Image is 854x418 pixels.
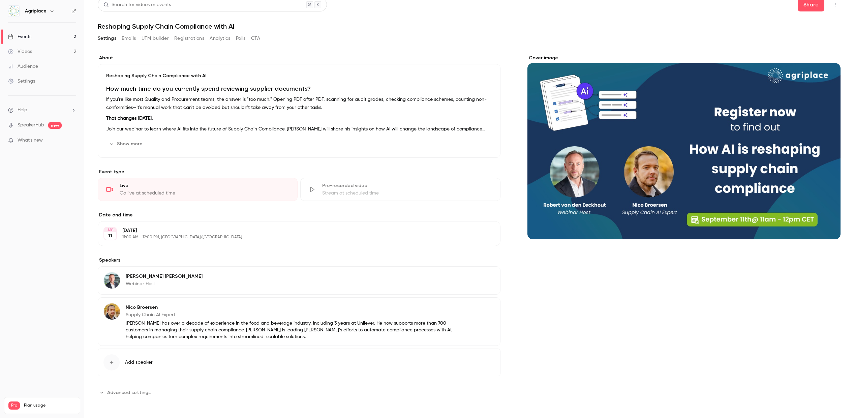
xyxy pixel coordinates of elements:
[103,1,171,8] div: Search for videos or events
[106,95,492,112] p: If you're like most Quality and Procurement teams, the answer is "too much." Opening PDF after PD...
[98,387,500,398] section: Advanced settings
[125,359,153,366] span: Add speaker
[126,304,457,311] p: Nico Broersen
[98,22,841,30] h1: Reshaping Supply Chain Compliance with AI
[322,182,492,189] div: Pre-recorded video
[8,107,76,114] li: help-dropdown-opener
[104,228,116,232] div: SEP
[120,182,289,189] div: Live
[300,178,500,201] div: Pre-recorded videoStream at scheduled time
[126,273,203,280] p: [PERSON_NAME] [PERSON_NAME]
[527,55,841,61] label: Cover image
[8,6,19,17] img: Agriplace
[106,85,492,93] h1: How much time do you currently spend reviewing supplier documents?
[126,311,457,318] p: Supply Chain AI Expert
[106,125,492,133] p: Join our webinar to learn where AI fits into the future of Supply Chain Compliance. [PERSON_NAME]...
[98,169,500,175] p: Event type
[236,33,246,44] button: Polls
[108,233,112,239] p: 11
[98,178,298,201] div: LiveGo live at scheduled time
[48,122,62,129] span: new
[126,320,457,340] p: [PERSON_NAME] has over a decade of experience in the food and beverage industry, including 3 year...
[8,33,31,40] div: Events
[122,227,465,234] p: [DATE]
[98,349,500,376] button: Add speaker
[24,403,76,408] span: Plan usage
[8,48,32,55] div: Videos
[98,55,500,61] label: About
[104,272,120,289] img: Robert van den Eeckhout
[98,387,155,398] button: Advanced settings
[106,139,147,149] button: Show more
[98,212,500,218] label: Date and time
[18,107,27,114] span: Help
[174,33,204,44] button: Registrations
[120,190,289,197] div: Go live at scheduled time
[126,280,203,287] p: Webinar Host
[322,190,492,197] div: Stream at scheduled time
[122,235,465,240] p: 11:00 AM - 12:00 PM, [GEOGRAPHIC_DATA]/[GEOGRAPHIC_DATA]
[251,33,260,44] button: CTA
[25,8,47,14] h6: Agriplace
[98,266,500,295] div: Robert van den Eeckhout[PERSON_NAME] [PERSON_NAME]Webinar Host
[106,72,492,79] p: Reshaping Supply Chain Compliance with AI
[18,122,44,129] a: SpeakerHub
[142,33,169,44] button: UTM builder
[8,78,35,85] div: Settings
[106,116,153,121] strong: That changes [DATE].
[98,297,500,346] div: Nico BroersenNico BroersenSupply Chain AI Expert[PERSON_NAME] has over a decade of experience in ...
[8,401,20,410] span: Pro
[18,137,43,144] span: What's new
[98,257,500,264] label: Speakers
[210,33,231,44] button: Analytics
[8,63,38,70] div: Audience
[98,33,116,44] button: Settings
[68,138,76,144] iframe: Noticeable Trigger
[527,55,841,239] section: Cover image
[122,33,136,44] button: Emails
[104,303,120,320] img: Nico Broersen
[107,389,151,396] span: Advanced settings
